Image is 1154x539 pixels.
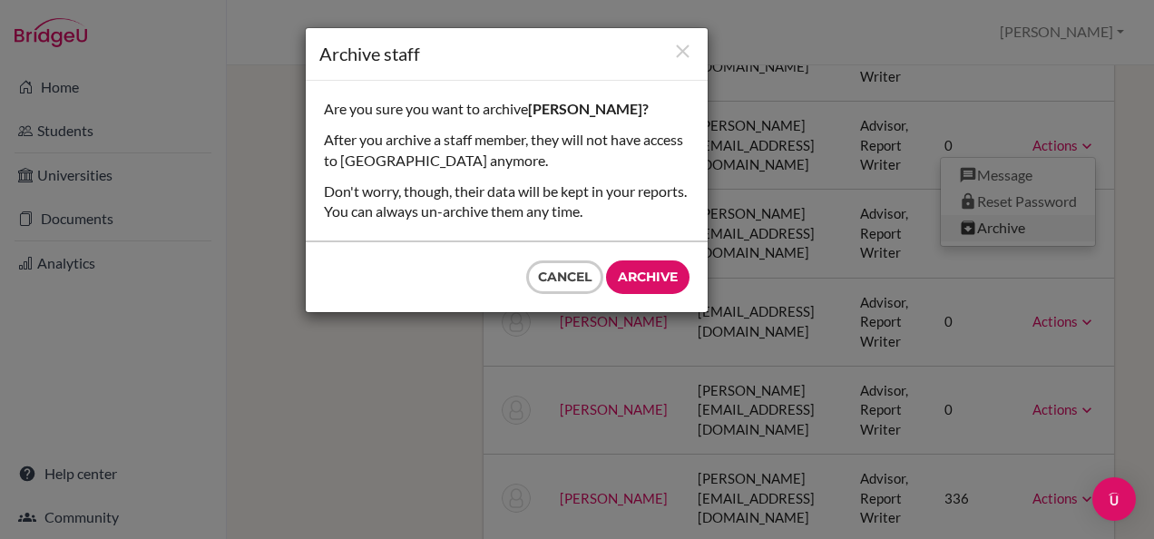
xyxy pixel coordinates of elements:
button: Cancel [526,260,603,294]
button: Close [671,40,694,64]
div: Open Intercom Messenger [1092,477,1136,521]
strong: [PERSON_NAME]? [528,100,649,117]
div: Are you sure you want to archive After you archive a staff member, they will not have access to [... [306,81,708,240]
input: Archive [606,260,689,294]
h1: Archive staff [319,42,694,66]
